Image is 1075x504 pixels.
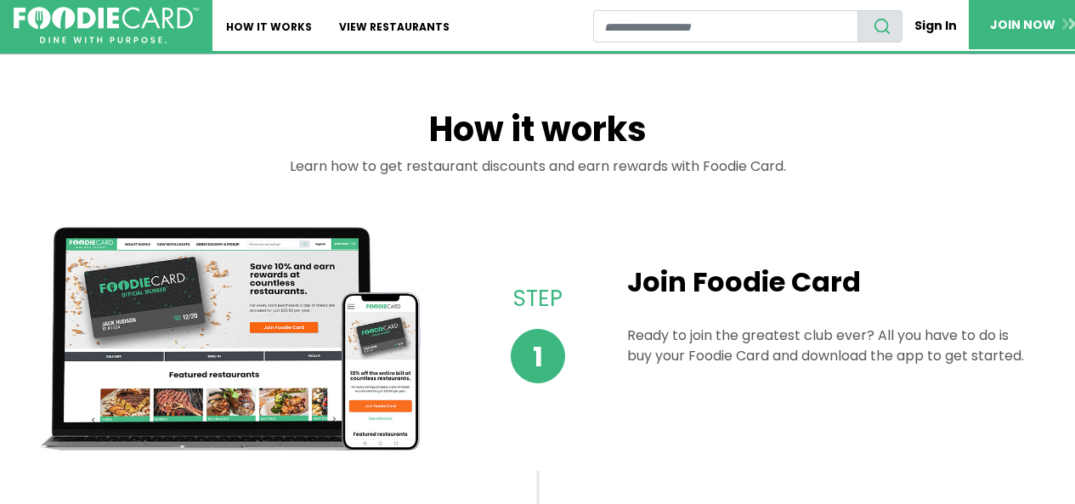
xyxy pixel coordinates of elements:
img: FoodieCard; Eat, Drink, Save, Donate [14,7,199,44]
input: restaurant search [593,10,857,42]
a: Sign In [902,10,969,42]
h1: How it works [28,109,1048,156]
button: search [857,10,902,42]
div: Learn how to get restaurant discounts and earn rewards with Foodie Card. [28,156,1048,197]
span: 1 [511,329,565,383]
h2: Join Foodie Card [627,266,1035,298]
p: Ready to join the greatest club ever? All you have to do is buy your Foodie Card and download the... [627,326,1035,366]
p: Step [497,282,578,315]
